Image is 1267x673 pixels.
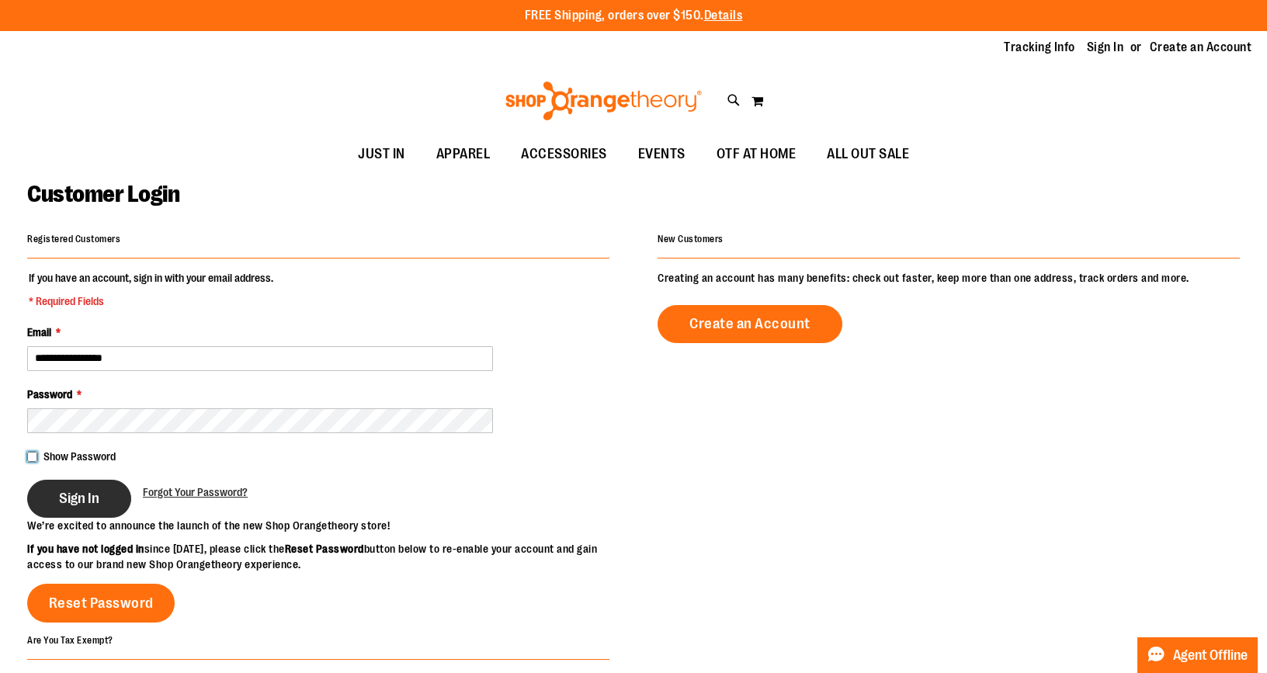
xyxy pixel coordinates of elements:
[658,270,1240,286] p: Creating an account has many benefits: check out faster, keep more than one address, track orders...
[27,634,113,645] strong: Are You Tax Exempt?
[436,137,491,172] span: APPAREL
[43,450,116,463] span: Show Password
[1004,39,1075,56] a: Tracking Info
[1173,648,1248,663] span: Agent Offline
[658,234,724,245] strong: New Customers
[285,543,364,555] strong: Reset Password
[1087,39,1124,56] a: Sign In
[521,137,607,172] span: ACCESSORIES
[27,326,51,338] span: Email
[49,595,154,612] span: Reset Password
[143,484,248,500] a: Forgot Your Password?
[27,584,175,623] a: Reset Password
[27,234,120,245] strong: Registered Customers
[638,137,686,172] span: EVENTS
[717,137,797,172] span: OTF AT HOME
[827,137,909,172] span: ALL OUT SALE
[27,541,633,572] p: since [DATE], please click the button below to re-enable your account and gain access to our bran...
[29,293,273,309] span: * Required Fields
[27,388,72,401] span: Password
[525,7,743,25] p: FREE Shipping, orders over $150.
[689,315,811,332] span: Create an Account
[27,518,633,533] p: We’re excited to announce the launch of the new Shop Orangetheory store!
[358,137,405,172] span: JUST IN
[658,305,842,343] a: Create an Account
[704,9,743,23] a: Details
[143,486,248,498] span: Forgot Your Password?
[27,543,144,555] strong: If you have not logged in
[503,82,704,120] img: Shop Orangetheory
[59,490,99,507] span: Sign In
[27,181,179,207] span: Customer Login
[27,480,131,518] button: Sign In
[1150,39,1252,56] a: Create an Account
[1137,637,1258,673] button: Agent Offline
[27,270,275,309] legend: If you have an account, sign in with your email address.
